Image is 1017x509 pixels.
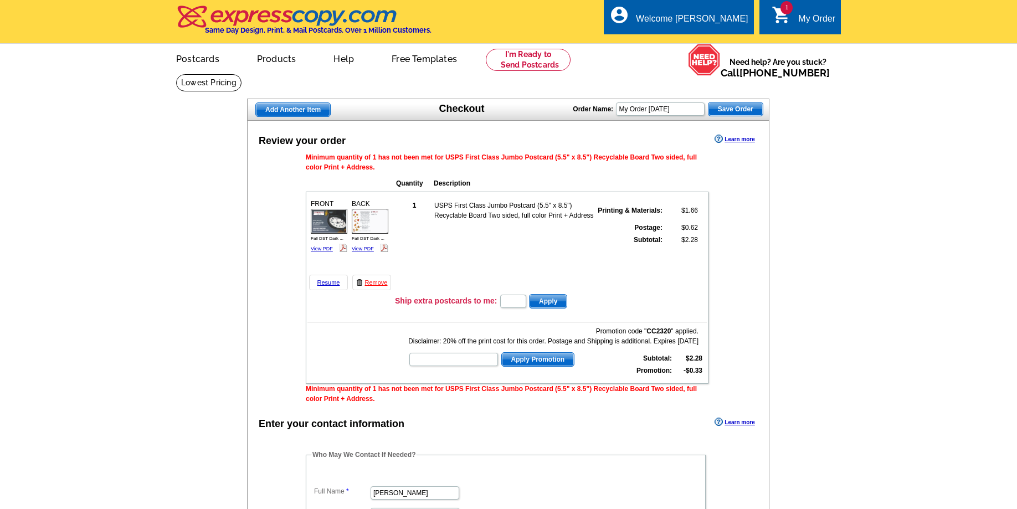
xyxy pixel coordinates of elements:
span: Save Order [708,102,763,116]
h4: Same Day Design, Print, & Mail Postcards. Over 1 Million Customers. [205,26,432,34]
a: Free Templates [374,45,475,71]
a: Postcards [158,45,237,71]
strong: -$0.33 [684,367,702,374]
span: Add Another Item [256,103,330,116]
span: Call [721,67,830,79]
a: View PDF [352,246,374,251]
img: help [688,44,721,76]
span: Need help? Are you stuck? [721,56,835,79]
button: Save Order [708,102,763,116]
img: pdf_logo.png [380,244,388,252]
i: shopping_cart [772,5,792,25]
i: account_circle [609,5,629,25]
a: Learn more [715,418,754,426]
legend: Who May We Contact If Needed? [311,450,417,460]
span: Apply [530,295,567,308]
img: small-thumb.jpg [311,209,347,234]
a: Products [239,45,314,71]
span: Apply Promotion [502,353,574,366]
h1: Checkout [439,103,485,115]
div: Promotion code " " applied. Disclaimer: 20% off the print cost for this order. Postage and Shippi... [408,326,698,346]
a: Same Day Design, Print, & Mail Postcards. Over 1 Million Customers. [176,13,432,34]
span: Fall DST Dark ... [352,236,384,241]
strong: Subtotal: [643,354,672,362]
a: 1 shopping_cart My Order [772,12,835,26]
span: 1 [780,1,793,14]
a: Learn more [715,135,754,143]
strong: Promotion: [636,367,672,374]
strong: 1 [413,202,417,209]
div: BACK [350,197,390,255]
strong: $2.28 [686,354,702,362]
td: USPS First Class Jumbo Postcard (5.5" x 8.5") Recyclable Board Two sided, full color Print + Address [434,200,594,221]
b: CC2320 [646,327,671,335]
div: Enter your contact information [259,417,404,431]
td: $2.28 [664,234,698,245]
a: Remove [352,275,391,290]
div: FRONT [309,197,349,255]
a: Help [316,45,372,71]
h3: Ship extra postcards to me: [395,296,497,306]
a: Resume [309,275,348,290]
a: View PDF [311,246,333,251]
th: Description [433,178,636,189]
span: Minimum quantity of 1 has not been met for USPS First Class Jumbo Postcard (5.5" x 8.5") Recyclab... [306,153,697,171]
span: Fall DST Dark ... [311,236,343,241]
button: Apply [529,294,567,309]
img: trashcan-icon.gif [356,279,363,286]
button: Apply Promotion [501,352,575,367]
strong: Postage: [634,224,662,232]
div: Welcome [PERSON_NAME] [636,14,748,29]
a: [PHONE_NUMBER] [739,67,830,79]
div: My Order [798,14,835,29]
label: Full Name [314,486,369,496]
strong: Subtotal: [634,236,662,244]
span: Minimum quantity of 1 has not been met for USPS First Class Jumbo Postcard (5.5" x 8.5") Recyclab... [306,385,697,403]
th: Quantity [395,178,432,189]
td: $0.62 [664,222,698,233]
div: Review your order [259,133,346,148]
img: small-thumb.jpg [352,209,388,234]
strong: Order Name: [573,105,613,113]
a: Add Another Item [255,102,331,117]
strong: Printing & Materials: [598,207,662,214]
td: $1.66 [664,200,698,221]
img: pdf_logo.png [339,244,347,252]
